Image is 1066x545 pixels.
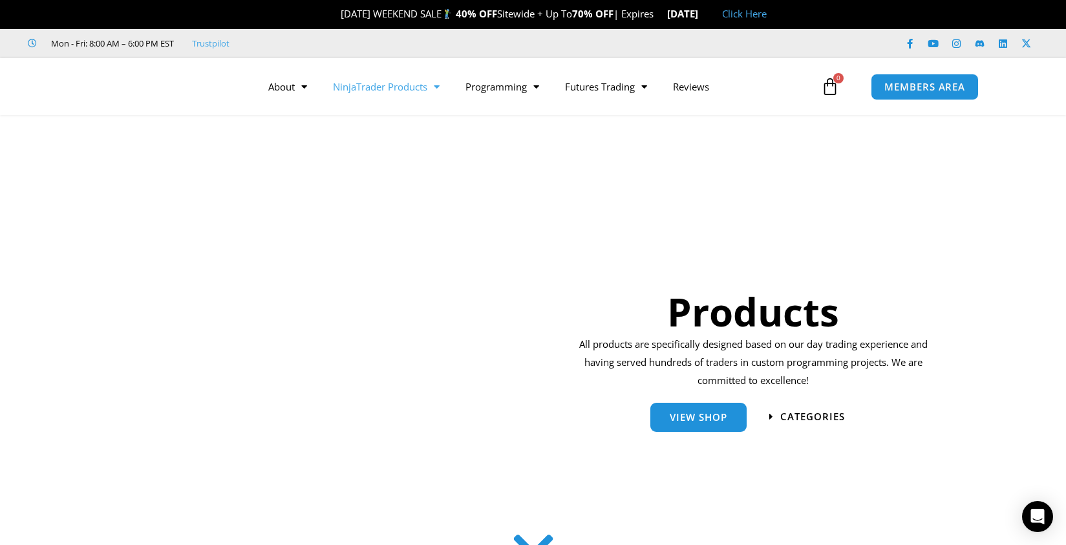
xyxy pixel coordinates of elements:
[162,180,505,508] img: ProductsSection scaled | Affordable Indicators – NinjaTrader
[871,74,979,100] a: MEMBERS AREA
[1022,501,1053,532] div: Open Intercom Messenger
[802,68,858,105] a: 0
[699,9,709,19] img: 🏭
[442,9,452,19] img: 🏌️‍♂️
[833,73,844,83] span: 0
[780,412,845,422] span: categories
[192,36,229,51] a: Trustpilot
[453,72,552,102] a: Programming
[255,72,320,102] a: About
[48,36,174,51] span: Mon - Fri: 8:00 AM – 6:00 PM EST
[654,9,664,19] img: ⌛
[552,72,660,102] a: Futures Trading
[575,336,932,390] p: All products are specifically designed based on our day trading experience and having served hund...
[255,72,818,102] nav: Menu
[575,284,932,339] h1: Products
[320,72,453,102] a: NinjaTrader Products
[884,82,965,92] span: MEMBERS AREA
[330,9,340,19] img: 🎉
[327,7,666,20] span: [DATE] WEEKEND SALE Sitewide + Up To | Expires
[722,7,767,20] a: Click Here
[660,72,722,102] a: Reviews
[769,412,845,422] a: categories
[572,7,613,20] strong: 70% OFF
[650,403,747,432] a: View Shop
[70,63,209,110] img: LogoAI | Affordable Indicators – NinjaTrader
[670,412,727,422] span: View Shop
[667,7,709,20] strong: [DATE]
[456,7,497,20] strong: 40% OFF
